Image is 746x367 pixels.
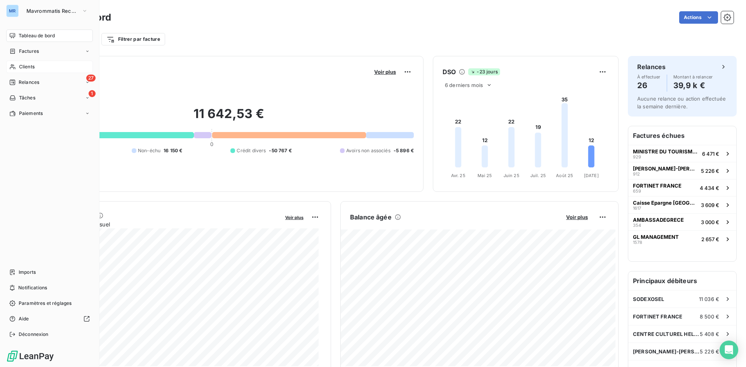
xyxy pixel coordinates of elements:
span: FORTINET FRANCE [633,183,682,189]
button: FORTINET FRANCE6594 434 € [628,179,736,196]
span: 4 434 € [700,185,719,191]
button: Voir plus [564,214,590,221]
button: AMBASSADEGRECE3543 000 € [628,213,736,230]
span: Mavrommatis Reception [26,8,78,14]
span: Aide [19,315,29,322]
h4: 26 [637,79,661,92]
span: Crédit divers [237,147,266,154]
div: Open Intercom Messenger [720,341,738,359]
span: 659 [633,189,641,193]
span: 1 [89,90,96,97]
span: Caisse Epargne [GEOGRAPHIC_DATA] [633,200,698,206]
h6: DSO [443,67,456,77]
button: Caisse Epargne [GEOGRAPHIC_DATA]16173 609 € [628,196,736,213]
span: Tableau de bord [19,32,55,39]
span: CENTRE CULTUREL HELLENIQUE [633,331,700,337]
h2: 11 642,53 € [44,106,414,129]
span: FORTINET FRANCE [633,313,682,320]
span: Clients [19,63,35,70]
span: 3 609 € [701,202,719,208]
tspan: Avr. 25 [451,173,465,178]
span: Tâches [19,94,35,101]
span: Notifications [18,284,47,291]
h6: Balance âgée [350,212,392,222]
span: À effectuer [637,75,661,79]
span: Relances [19,79,39,86]
button: [PERSON_NAME]-[PERSON_NAME]9125 226 € [628,162,736,179]
span: 5 408 € [700,331,719,337]
h6: Factures échues [628,126,736,145]
img: Logo LeanPay [6,350,54,362]
span: Paramètres et réglages [19,300,71,307]
h6: Relances [637,62,666,71]
h4: 39,9 k € [673,79,713,92]
button: MINISTRE DU TOURISME DE [GEOGRAPHIC_DATA]9296 471 € [628,145,736,162]
tspan: Juil. 25 [530,173,546,178]
span: 16 150 € [164,147,182,154]
span: Paiements [19,110,43,117]
button: GL MANAGEMENT15782 657 € [628,230,736,247]
span: 354 [633,223,641,228]
h6: Principaux débiteurs [628,271,736,290]
span: Voir plus [374,69,396,75]
span: Non-échu [138,147,160,154]
tspan: Juin 25 [504,173,519,178]
span: 1578 [633,240,642,245]
span: 5 226 € [701,168,719,174]
span: 1617 [633,206,641,210]
tspan: [DATE] [584,173,599,178]
button: Voir plus [372,68,398,75]
span: [PERSON_NAME]-[PERSON_NAME] [633,165,698,172]
a: Aide [6,313,93,325]
span: Factures [19,48,39,55]
span: 6 derniers mois [445,82,483,88]
span: GL MANAGEMENT [633,234,679,240]
span: MINISTRE DU TOURISME DE [GEOGRAPHIC_DATA] [633,148,699,155]
span: Voir plus [566,214,588,220]
span: 2 657 € [701,236,719,242]
span: 6 471 € [702,151,719,157]
span: Montant à relancer [673,75,713,79]
span: Déconnexion [19,331,49,338]
span: [PERSON_NAME]-[PERSON_NAME] [633,348,700,355]
span: 8 500 € [700,313,719,320]
span: Imports [19,269,36,276]
span: 11 036 € [699,296,719,302]
span: Chiffre d'affaires mensuel [44,220,280,228]
tspan: Août 25 [556,173,573,178]
tspan: Mai 25 [478,173,492,178]
span: -5 896 € [394,147,414,154]
span: 912 [633,172,640,176]
span: 929 [633,155,641,159]
span: AMBASSADEGRECE [633,217,684,223]
span: -23 jours [468,68,500,75]
span: 27 [86,75,96,82]
span: Aucune relance ou action effectuée la semaine dernière. [637,96,726,110]
span: SODEXOSEL [633,296,664,302]
span: 5 226 € [700,348,719,355]
div: MR [6,5,19,17]
span: -50 767 € [269,147,291,154]
span: Avoirs non associés [346,147,390,154]
span: Voir plus [285,215,303,220]
button: Voir plus [283,214,306,221]
span: 0 [210,141,213,147]
button: Filtrer par facture [101,33,165,45]
button: Actions [679,11,718,24]
span: 3 000 € [701,219,719,225]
